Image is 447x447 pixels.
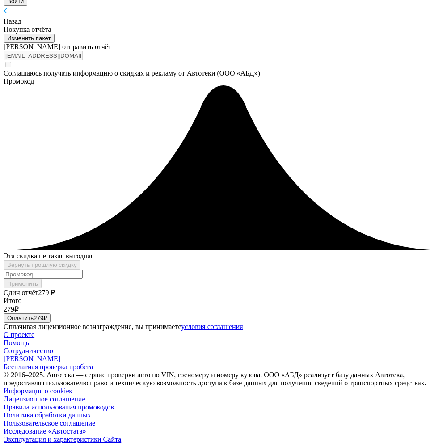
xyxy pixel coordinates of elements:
[4,387,443,395] a: Информация о cookies
[4,419,443,427] a: Пользовательское соглашение
[4,305,443,313] div: 279 ₽
[4,25,443,34] div: Покупка отчёта
[4,289,38,296] span: Один отчёт
[4,77,443,85] div: Промокод
[4,252,443,260] div: Эта скидка не такая выгодная
[7,315,47,321] span: Оплатить 279 ₽
[4,260,80,270] button: Вернуть прошлую скидку
[4,323,243,330] span: Оплачивая лицензионное вознаграждение, вы принимаете
[4,17,443,25] div: Назад
[4,43,443,51] div: [PERSON_NAME] отправить отчёт
[4,270,83,279] input: Промокод
[4,279,42,288] button: Применить
[5,62,11,67] input: Соглашаюсь получать информацию о скидках и рекламу от Автотеки (ООО «АБД»)
[4,363,443,371] a: Бесплатная проверка пробега
[4,395,443,403] a: Лицензионное соглашение
[4,427,443,435] a: Исследование «Автостата»
[181,323,243,330] a: условия соглашения
[4,313,51,323] button: Оплатить279₽
[4,371,443,387] div: © 2016– 2025 . Автотека — сервис проверки авто по VIN, госномеру и номеру кузова. ООО «АБД» реали...
[4,34,55,43] button: Изменить пакет
[7,261,77,268] div: Вернуть прошлую скидку
[4,69,443,77] div: Соглашаюсь получать информацию о скидках и рекламу от Автотеки (ООО «АБД»)
[4,435,443,443] a: Эксплуатация и характеристики Сайта
[4,411,443,419] a: Политика обработки данных
[4,339,443,347] a: Помощь
[7,280,38,287] span: Применить
[4,297,443,305] div: Итого
[4,347,443,355] a: Сотрудничество
[4,51,83,60] input: Адрес почты
[7,35,51,42] span: Изменить пакет
[4,403,443,411] a: Правила использования промокодов
[4,355,443,363] a: [PERSON_NAME]
[38,289,55,296] span: 279 ₽
[4,331,443,339] a: О проекте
